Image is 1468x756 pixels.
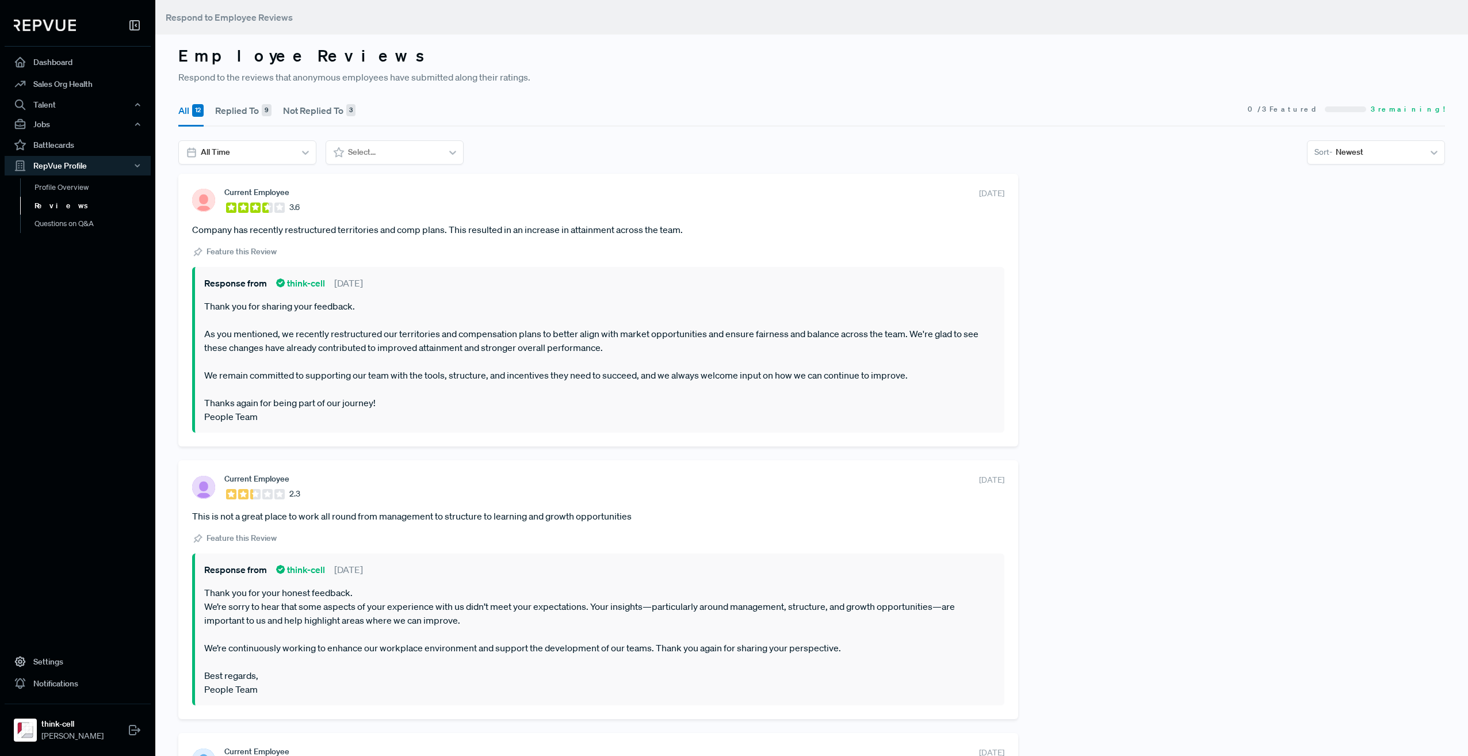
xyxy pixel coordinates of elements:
[979,474,1004,486] span: [DATE]
[204,563,267,576] span: Response from
[207,532,277,544] span: Feature this Review
[192,223,1004,236] article: Company has recently restructured territories and comp plans. This resulted in an increase in att...
[5,51,151,73] a: Dashboard
[224,188,289,197] span: Current Employee
[979,188,1004,200] span: [DATE]
[5,134,151,156] a: Battlecards
[346,104,355,117] div: 3
[334,276,363,290] span: [DATE]
[178,70,1445,84] p: Respond to the reviews that anonymous employees have submitted along their ratings.
[5,673,151,694] a: Notifications
[289,488,300,500] span: 2.3
[5,95,151,114] button: Talent
[5,704,151,747] a: think-cellthink-cell[PERSON_NAME]
[20,197,166,215] a: Reviews
[334,563,363,576] span: [DATE]
[14,20,76,31] img: RepVue
[20,215,166,233] a: Questions on Q&A
[166,12,293,23] span: Respond to Employee Reviews
[204,276,267,290] span: Response from
[16,721,35,739] img: think-cell
[1314,146,1332,158] span: Sort -
[204,299,995,423] p: Thank you for sharing your feedback. As you mentioned, we recently restructured our territories a...
[5,156,151,175] button: RepVue Profile
[215,94,272,127] button: Replied To 9
[178,94,204,127] button: All 12
[276,276,325,290] span: think-cell
[207,246,277,258] span: Feature this Review
[224,474,289,483] span: Current Employee
[178,46,1445,66] h3: Employee Reviews
[5,73,151,95] a: Sales Org Health
[20,178,166,197] a: Profile Overview
[192,104,204,117] div: 12
[1248,104,1320,114] span: 0 / 3 Featured
[283,94,355,127] button: Not Replied To 3
[5,114,151,134] button: Jobs
[204,586,995,696] p: Thank you for your honest feedback. We’re sorry to hear that some aspects of your experience with...
[5,651,151,673] a: Settings
[289,201,300,213] span: 3.6
[41,718,104,730] strong: think-cell
[1371,104,1445,114] span: 3 remaining!
[192,509,1004,523] article: This is not a great place to work all round from management to structure to learning and growth o...
[276,563,325,576] span: think-cell
[224,747,289,756] span: Current Employee
[262,104,272,117] div: 9
[41,730,104,742] span: [PERSON_NAME]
